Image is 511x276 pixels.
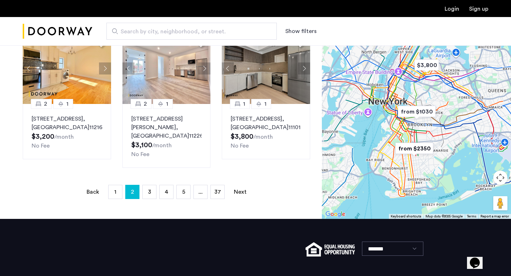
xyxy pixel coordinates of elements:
button: Next apartment [99,62,111,74]
a: Next [233,185,247,199]
div: from $1030 [395,104,439,120]
a: Terms [467,214,476,219]
span: 4 [165,189,168,195]
p: [STREET_ADDRESS] 11101 [231,115,301,132]
button: Map camera controls [493,171,507,185]
img: Google [324,210,347,219]
button: Show or hide filters [285,27,317,35]
sub: /month [253,134,273,140]
span: 3 [148,189,151,195]
button: Previous apartment [122,62,134,74]
button: Keyboard shortcuts [391,214,421,219]
sub: /month [54,134,74,140]
a: Open this area in Google Maps (opens a new window) [324,210,347,219]
a: 21[STREET_ADDRESS], [GEOGRAPHIC_DATA]11216No Fee [23,104,111,159]
span: 5 [182,189,185,195]
span: Map data ©2025 Google [425,215,463,218]
button: Next apartment [298,62,310,74]
span: 2 [144,100,147,108]
a: 21[STREET_ADDRESS][PERSON_NAME], [GEOGRAPHIC_DATA]11226No Fee [122,104,211,168]
span: $3,200 [32,133,54,140]
a: Report a map error [480,214,509,219]
img: dc6efc1f-24ba-4395-9182-45437e21be9a_638882118271262523.jpeg [23,33,111,104]
p: [STREET_ADDRESS][PERSON_NAME] 11226 [131,115,202,140]
span: 1 [166,100,168,108]
span: ... [198,189,203,195]
span: No Fee [32,143,50,149]
a: Login [445,6,459,12]
a: Back [86,185,100,199]
img: 2013_638469739339325643.jpeg [222,33,310,104]
span: No Fee [131,151,149,157]
button: Previous apartment [222,62,234,74]
sub: /month [152,143,172,148]
span: No Fee [231,143,249,149]
div: $3,800 [412,57,442,73]
span: Search by city, neighborhood, or street. [121,27,257,36]
img: logo [23,18,92,45]
span: 1 [66,100,68,108]
img: equal-housing.png [306,242,355,256]
button: Drag Pegman onto the map to open Street View [493,196,507,210]
div: from $2350 [392,140,436,156]
input: Apartment Search [106,23,277,40]
a: 11[STREET_ADDRESS], [GEOGRAPHIC_DATA]11101No Fee [222,104,310,159]
span: $3,800 [231,133,253,140]
span: 1 [114,189,116,195]
span: 37 [214,189,221,195]
span: 2 [44,100,47,108]
a: Cazamio Logo [23,18,92,45]
span: 1 [243,100,245,108]
button: Previous apartment [23,62,35,74]
span: $3,100 [131,142,152,149]
button: Next apartment [198,62,210,74]
p: [STREET_ADDRESS] 11216 [32,115,102,132]
a: Registration [469,6,488,12]
span: 1 [264,100,267,108]
span: 2 [131,186,134,198]
nav: Pagination [23,185,310,199]
select: Language select [362,242,423,256]
iframe: chat widget [467,248,490,269]
img: 2014_638568465485218655.jpeg [122,33,211,104]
